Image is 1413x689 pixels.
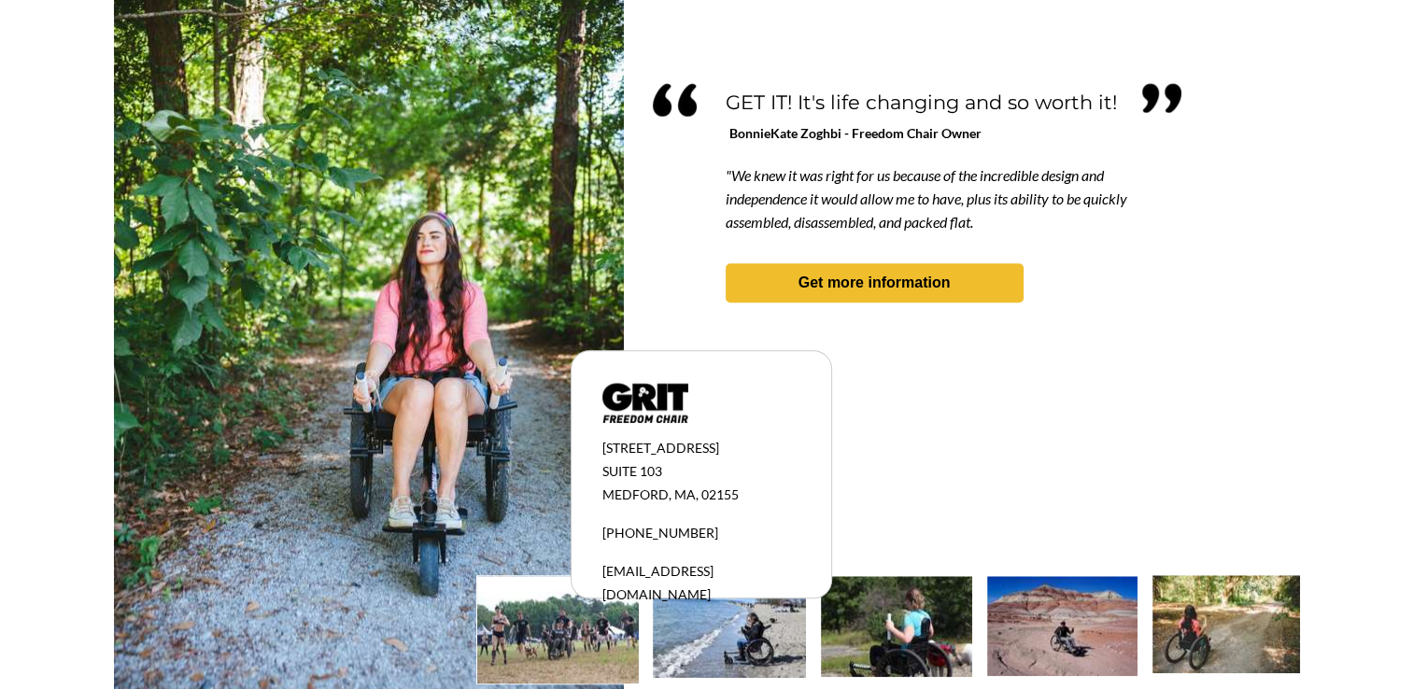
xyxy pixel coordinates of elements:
span: SUITE 103 [602,463,662,479]
a: Get more information [726,263,1024,302]
span: [PHONE_NUMBER] [602,525,718,541]
strong: Get more information [798,274,951,290]
span: MEDFORD, MA, 02155 [602,486,739,502]
span: BonnieKate Zoghbi - Freedom Chair Owner [729,125,982,141]
span: [STREET_ADDRESS] [602,440,719,456]
span: [EMAIL_ADDRESS][DOMAIN_NAME] [602,563,714,602]
input: Get more information [66,451,227,486]
span: GET IT! It's life changing and so worth it! [726,91,1117,114]
span: "We knew it was right for us because of the incredible design and independence it would allow me ... [726,166,1127,231]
